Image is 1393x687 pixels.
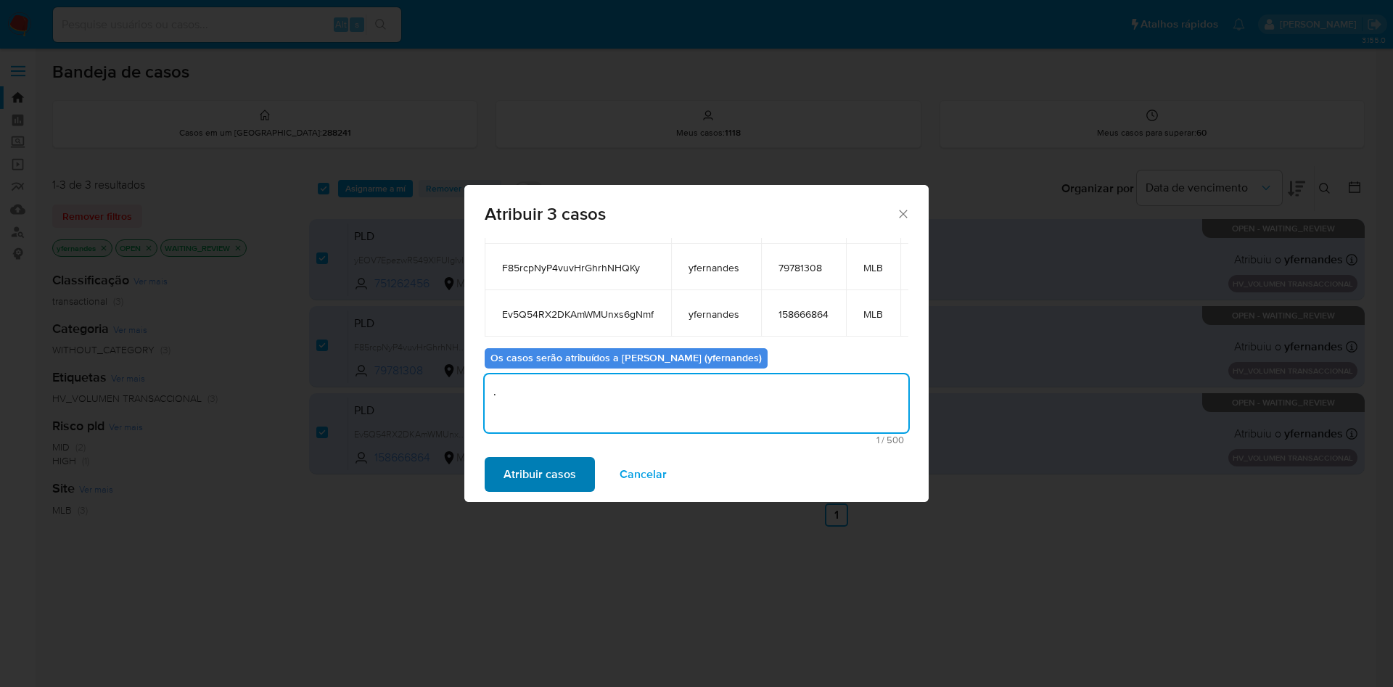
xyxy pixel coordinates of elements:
span: Atribuir 3 casos [485,205,896,223]
div: assign-modal [464,185,929,502]
button: Cancelar [601,457,686,492]
span: yfernandes [689,261,744,274]
span: yfernandes [689,308,744,321]
button: Atribuir casos [485,457,595,492]
span: MLB [863,308,883,321]
button: Fechar a janela [896,207,909,220]
span: Máximo de 500 caracteres [489,435,904,445]
span: Atribuir casos [504,458,576,490]
span: Cancelar [620,458,667,490]
span: 79781308 [778,261,829,274]
span: Ev5Q54RX2DKAmWMUnxs6gNmf [502,308,654,321]
span: MLB [863,261,883,274]
span: F85rcpNyP4vuvHrGhrhNHQKy [502,261,654,274]
span: 158666864 [778,308,829,321]
b: Os casos serão atribuídos a [PERSON_NAME] (yfernandes) [490,350,762,365]
textarea: . [485,374,908,432]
